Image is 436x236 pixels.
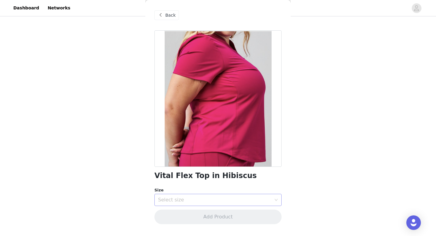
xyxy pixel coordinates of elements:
[154,187,282,193] div: Size
[44,1,74,15] a: Networks
[274,198,278,202] i: icon: down
[165,12,176,19] span: Back
[158,197,271,203] div: Select size
[154,210,282,224] button: Add Product
[10,1,43,15] a: Dashboard
[154,172,257,180] h1: Vital Flex Top in Hibiscus
[414,3,419,13] div: avatar
[406,215,421,230] div: Open Intercom Messenger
